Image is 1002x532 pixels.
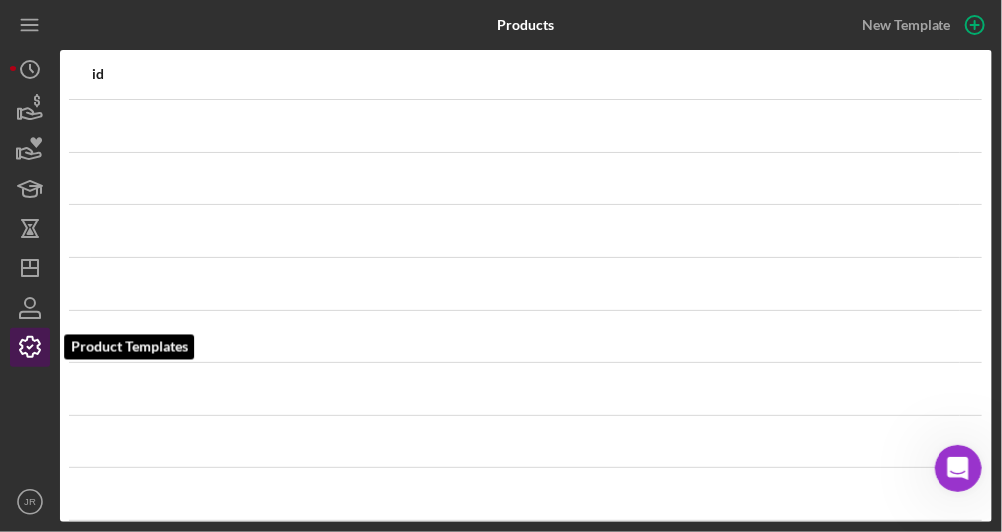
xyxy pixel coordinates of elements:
[935,445,982,492] iframe: Intercom live chat
[497,17,554,33] b: Products
[10,482,50,522] button: JR
[24,497,36,508] text: JR
[92,66,959,82] div: id
[862,10,950,40] div: New Template
[850,10,992,40] button: New Template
